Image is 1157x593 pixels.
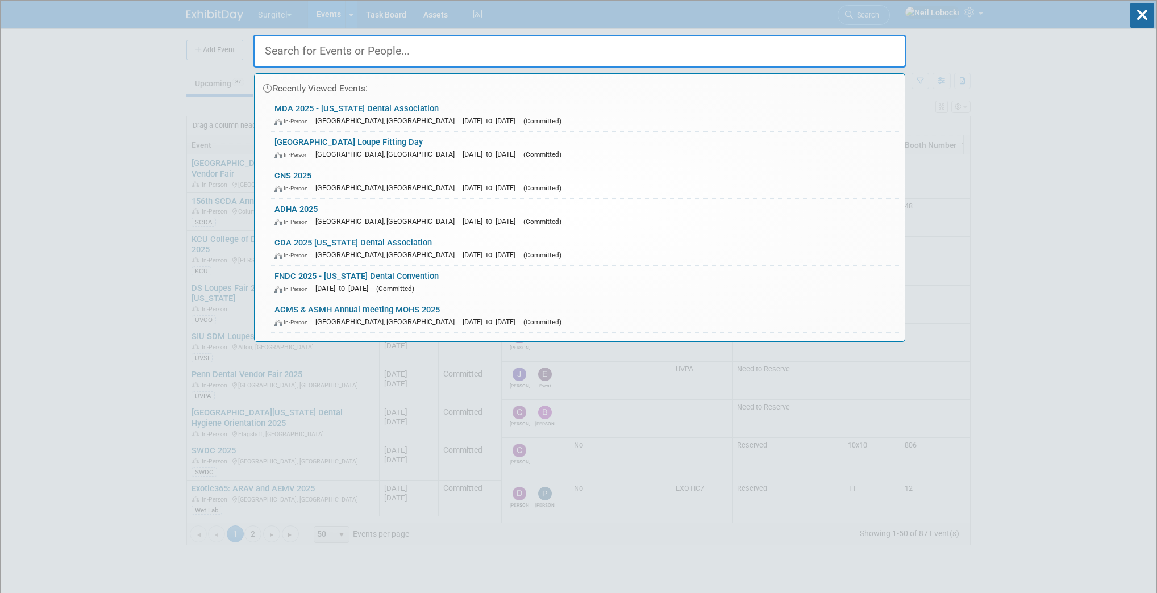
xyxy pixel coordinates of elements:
a: ACMS & ASMH Annual meeting MOHS 2025 In-Person [GEOGRAPHIC_DATA], [GEOGRAPHIC_DATA] [DATE] to [DA... [269,299,899,332]
span: [GEOGRAPHIC_DATA], [GEOGRAPHIC_DATA] [315,318,460,326]
span: In-Person [274,151,313,158]
span: [GEOGRAPHIC_DATA], [GEOGRAPHIC_DATA] [315,217,460,225]
span: [DATE] to [DATE] [463,217,521,225]
span: [DATE] to [DATE] [463,116,521,125]
span: (Committed) [376,285,414,293]
a: CDA 2025 [US_STATE] Dental Association In-Person [GEOGRAPHIC_DATA], [GEOGRAPHIC_DATA] [DATE] to [... [269,232,899,265]
span: [GEOGRAPHIC_DATA], [GEOGRAPHIC_DATA] [315,150,460,158]
input: Search for Events or People... [253,35,906,68]
a: ADHA 2025 In-Person [GEOGRAPHIC_DATA], [GEOGRAPHIC_DATA] [DATE] to [DATE] (Committed) [269,199,899,232]
span: (Committed) [523,218,561,225]
a: FNDC 2025 - [US_STATE] Dental Convention In-Person [DATE] to [DATE] (Committed) [269,266,899,299]
div: Recently Viewed Events: [260,74,899,98]
span: In-Person [274,185,313,192]
span: [GEOGRAPHIC_DATA], [GEOGRAPHIC_DATA] [315,250,460,259]
span: [GEOGRAPHIC_DATA], [GEOGRAPHIC_DATA] [315,116,460,125]
span: In-Person [274,218,313,225]
span: [DATE] to [DATE] [315,284,374,293]
a: [GEOGRAPHIC_DATA] Loupe Fitting Day In-Person [GEOGRAPHIC_DATA], [GEOGRAPHIC_DATA] [DATE] to [DAT... [269,132,899,165]
span: [DATE] to [DATE] [463,183,521,192]
span: (Committed) [523,318,561,326]
span: (Committed) [523,117,561,125]
span: (Committed) [523,151,561,158]
span: (Committed) [523,251,561,259]
span: [DATE] to [DATE] [463,150,521,158]
span: In-Person [274,285,313,293]
span: [GEOGRAPHIC_DATA], [GEOGRAPHIC_DATA] [315,183,460,192]
span: In-Person [274,319,313,326]
span: [DATE] to [DATE] [463,250,521,259]
span: In-Person [274,252,313,259]
a: MDA 2025 - [US_STATE] Dental Association In-Person [GEOGRAPHIC_DATA], [GEOGRAPHIC_DATA] [DATE] to... [269,98,899,131]
span: [DATE] to [DATE] [463,318,521,326]
a: CNS 2025 In-Person [GEOGRAPHIC_DATA], [GEOGRAPHIC_DATA] [DATE] to [DATE] (Committed) [269,165,899,198]
span: (Committed) [523,184,561,192]
span: In-Person [274,118,313,125]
